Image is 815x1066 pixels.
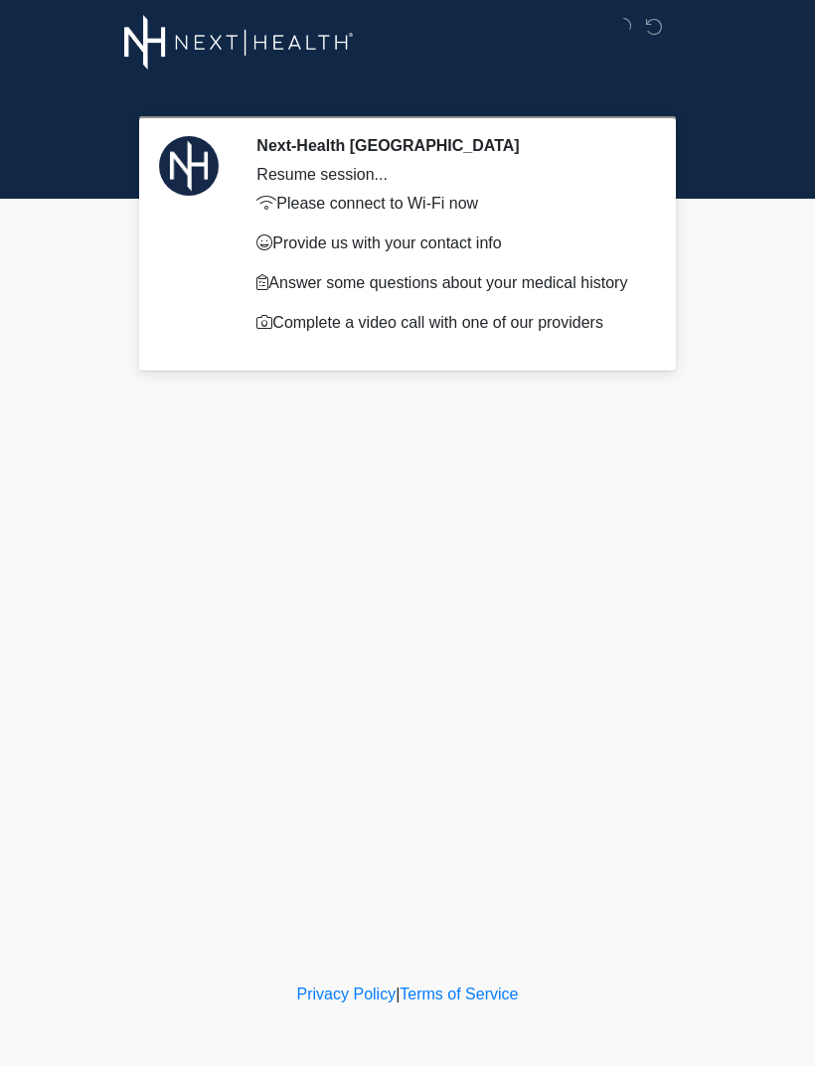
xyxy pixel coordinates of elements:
img: Agent Avatar [159,136,219,196]
p: Provide us with your contact info [256,231,641,255]
a: Privacy Policy [297,986,397,1002]
p: Answer some questions about your medical history [256,271,641,295]
h2: Next-Health [GEOGRAPHIC_DATA] [256,136,641,155]
h1: ‎ ‎ ‎ [129,72,686,108]
p: Complete a video call with one of our providers [256,311,641,335]
a: Terms of Service [400,986,518,1002]
div: Resume session... [256,163,641,187]
img: Next-Health Woodland Hills Logo [124,15,354,70]
p: Please connect to Wi-Fi now [256,192,641,216]
a: | [396,986,400,1002]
